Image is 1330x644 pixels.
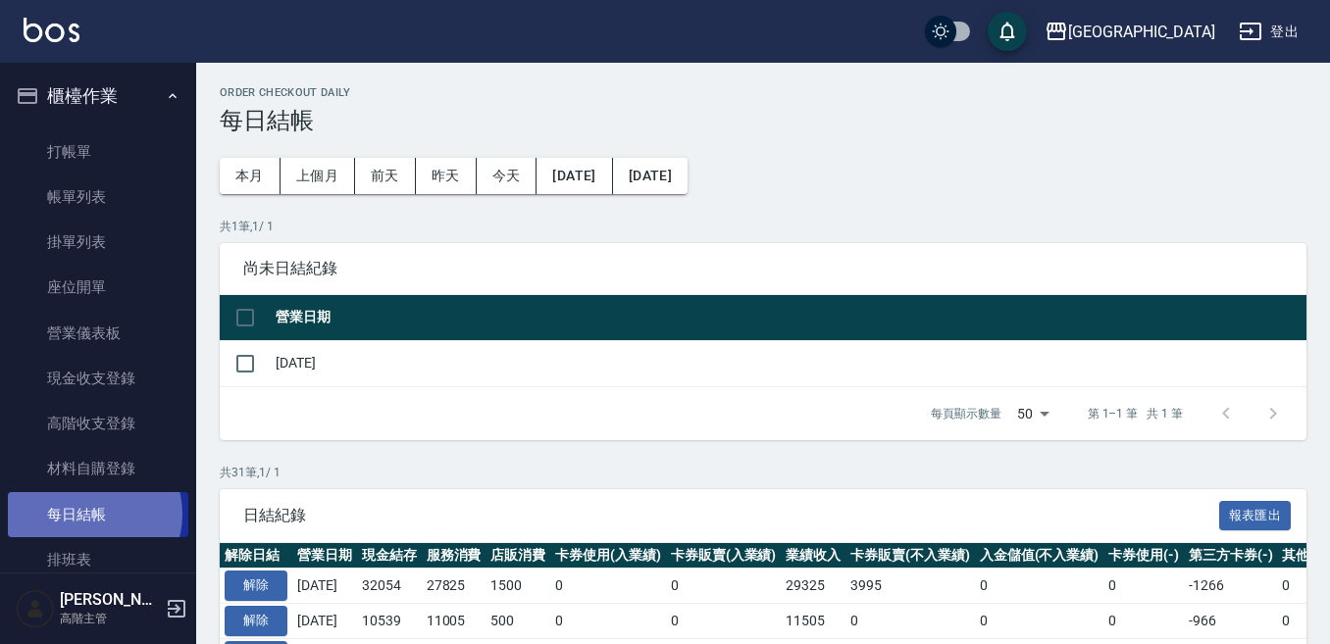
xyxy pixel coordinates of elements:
th: 現金結存 [357,543,422,569]
th: 業績收入 [781,543,845,569]
button: 前天 [355,158,416,194]
span: 尚未日結紀錄 [243,259,1283,278]
td: 0 [975,569,1104,604]
a: 掛單列表 [8,220,188,265]
h3: 每日結帳 [220,107,1306,134]
td: 32054 [357,569,422,604]
a: 座位開單 [8,265,188,310]
th: 服務消費 [422,543,486,569]
th: 卡券販賣(入業績) [666,543,782,569]
td: [DATE] [271,340,1306,386]
th: 店販消費 [486,543,550,569]
img: Logo [24,18,79,42]
button: 櫃檯作業 [8,71,188,122]
td: 0 [550,569,666,604]
button: [GEOGRAPHIC_DATA] [1037,12,1223,52]
td: 1500 [486,569,550,604]
h5: [PERSON_NAME] [60,590,160,610]
th: 卡券販賣(不入業績) [845,543,975,569]
button: 登出 [1231,14,1306,50]
th: 卡券使用(-) [1103,543,1184,569]
a: 營業儀表板 [8,311,188,356]
p: 共 31 筆, 1 / 1 [220,464,1306,481]
div: 50 [1009,387,1056,440]
button: 報表匯出 [1219,501,1292,531]
span: 日結紀錄 [243,506,1219,525]
a: 帳單列表 [8,174,188,220]
p: 共 1 筆, 1 / 1 [220,218,1306,235]
td: 500 [486,604,550,639]
p: 第 1–1 筆 共 1 筆 [1088,405,1183,422]
td: 3995 [845,569,975,604]
a: 排班表 [8,537,188,582]
td: 10539 [357,604,422,639]
button: 本月 [220,158,281,194]
a: 現金收支登錄 [8,356,188,401]
td: 11505 [781,604,845,639]
th: 營業日期 [271,295,1306,341]
td: 0 [666,569,782,604]
a: 報表匯出 [1219,505,1292,523]
button: 解除 [225,570,287,601]
button: [DATE] [613,158,688,194]
td: 0 [845,604,975,639]
td: 11005 [422,604,486,639]
img: Person [16,589,55,628]
th: 卡券使用(入業績) [550,543,666,569]
td: [DATE] [292,569,357,604]
button: 解除 [225,606,287,636]
td: 0 [1103,569,1184,604]
td: -1266 [1184,569,1278,604]
h2: Order checkout daily [220,86,1306,99]
td: -966 [1184,604,1278,639]
button: 上個月 [281,158,355,194]
td: 29325 [781,569,845,604]
a: 材料自購登錄 [8,446,188,491]
p: 每頁顯示數量 [931,405,1001,422]
a: 每日結帳 [8,492,188,537]
td: 27825 [422,569,486,604]
a: 高階收支登錄 [8,401,188,446]
td: 0 [1103,604,1184,639]
td: 0 [666,604,782,639]
th: 解除日結 [220,543,292,569]
button: 昨天 [416,158,477,194]
p: 高階主管 [60,610,160,627]
button: 今天 [477,158,537,194]
div: [GEOGRAPHIC_DATA] [1068,20,1215,44]
th: 入金儲值(不入業績) [975,543,1104,569]
th: 營業日期 [292,543,357,569]
td: 0 [975,604,1104,639]
th: 第三方卡券(-) [1184,543,1278,569]
button: save [988,12,1027,51]
a: 打帳單 [8,129,188,174]
td: 0 [550,604,666,639]
button: [DATE] [537,158,612,194]
td: [DATE] [292,604,357,639]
